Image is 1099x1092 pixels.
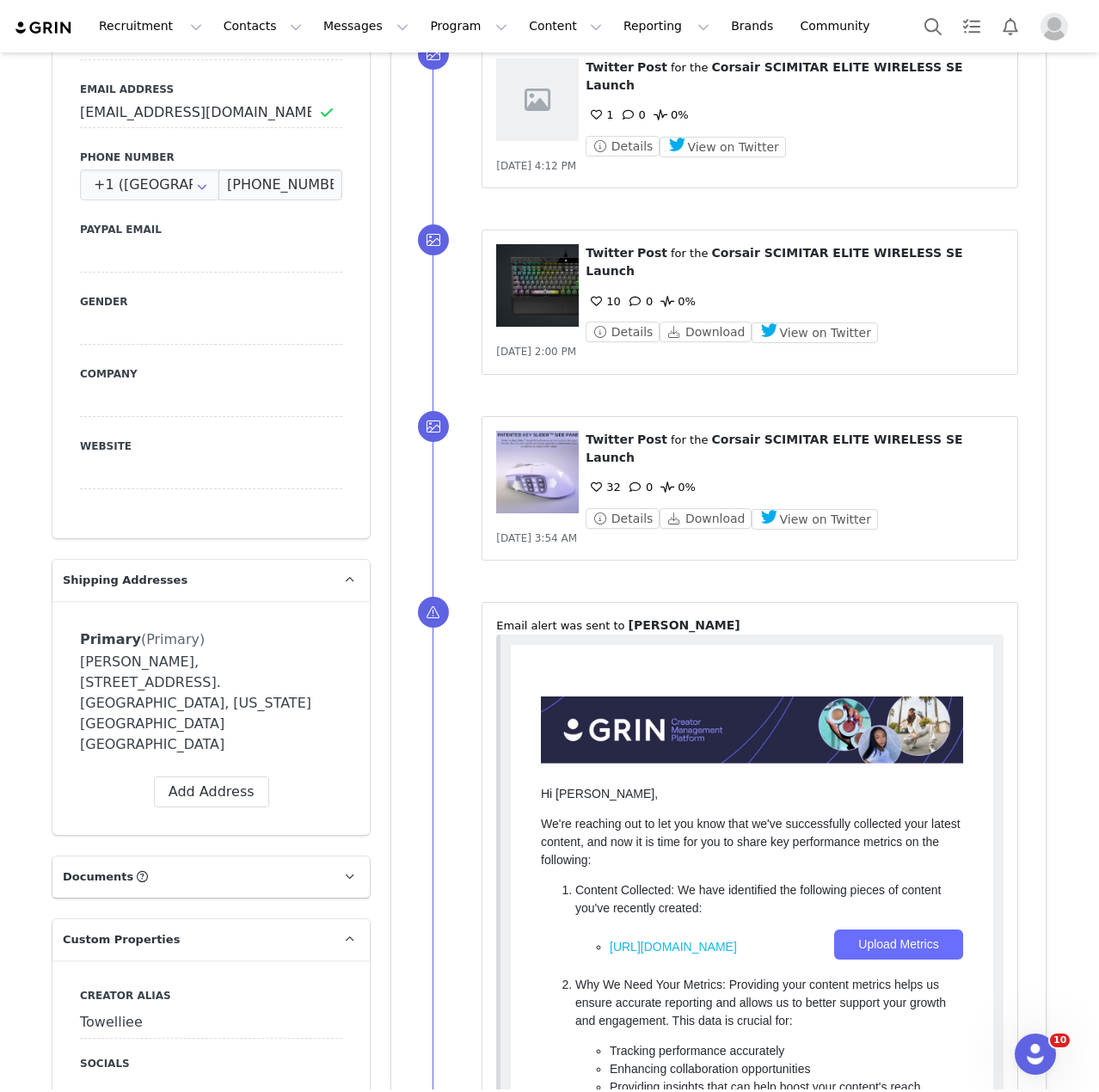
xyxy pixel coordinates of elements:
[953,7,991,46] a: Tasks
[80,222,342,237] label: Paypal Email
[80,169,219,200] div: United States
[80,366,342,382] label: Company
[637,433,667,446] span: Post
[30,560,452,632] p: Your participation is vital to maintaining the quality and accuracy of the data we use to support...
[30,140,452,158] p: Hi [PERSON_NAME],
[586,322,660,342] button: Details
[80,150,342,165] label: Phone Number
[586,295,621,308] span: 10
[80,169,219,200] input: Country
[586,246,962,278] span: Corsair SCIMITAR ELITE WIRELESS SE Launch
[660,508,752,529] button: Download
[64,463,452,482] p: How to Submit Your Metrics:
[14,14,596,33] body: Rich Text Area. Press ALT-0 for help.
[1030,13,1085,40] button: Profile
[99,494,452,512] li: Option 1: Manually enter the metrics into our platform UI.
[30,170,452,224] p: We're reaching out to let you know that we've successfully collected your latest content, and now...
[613,7,720,46] button: Reporting
[33,924,450,945] p: If you're having trouble clicking viewing this email, copy and paste the URL below into your web ...
[99,397,452,415] li: Tracking performance accurately
[752,322,877,343] button: View on Twitter
[420,7,518,46] button: Program
[154,776,269,807] button: Add Address
[99,433,452,451] li: Providing insights that can help boost your content's reach
[99,285,226,319] a: [URL][DOMAIN_NAME]
[914,7,952,46] button: Search
[80,294,342,310] label: Gender
[586,108,613,121] span: 1
[80,988,342,1003] label: Creator Alias
[30,52,452,119] img: Grin
[586,481,621,494] span: 32
[67,847,216,861] a: How to access your live site
[586,60,634,74] span: Twitter
[752,512,877,525] a: View on Twitter
[213,7,312,46] button: Contacts
[1050,1034,1070,1047] span: 10
[752,326,877,339] a: View on Twitter
[30,644,452,680] p: Thank you for your cooperation and continued collaboration. If you have any questions or need ass...
[586,431,1004,467] p: ⁨ ⁩ ⁨ ⁩ for the ⁨ ⁩
[89,7,212,46] button: Recruitment
[496,617,1004,635] p: ⁨Email⁩ alert was sent to ⁨ ⁩
[1015,1034,1056,1075] iframe: Intercom live chat
[80,652,342,755] div: [PERSON_NAME], [STREET_ADDRESS]. [GEOGRAPHIC_DATA], [US_STATE][GEOGRAPHIC_DATA] [GEOGRAPHIC_DATA]
[63,931,180,948] span: Custom Properties
[30,715,452,751] p: Cheers, The GRIN Team
[586,244,1004,280] p: ⁨ ⁩ ⁨ ⁩ for the ⁨ ⁩
[64,331,452,385] p: Why We Need Your Metrics: Providing your content metrics helps us ensure accurate reporting and a...
[586,58,1004,95] p: ⁨ ⁩ ⁨ ⁩ for the ⁨ ⁩
[660,140,785,153] a: View on Twitter
[637,60,667,74] span: Post
[80,1056,342,1071] label: Socials
[586,60,962,92] span: Corsair SCIMITAR ELITE WIRELESS SE Launch
[657,295,696,308] span: 0%
[721,7,789,46] a: Brands
[63,572,187,589] span: Shipping Addresses
[496,532,577,544] span: [DATE] 3:54 AM
[650,108,689,121] span: 0%
[99,512,452,548] li: Option 2: Upload a screenshot of your metrics directly to our platform.
[752,509,877,530] button: View on Twitter
[323,285,452,315] a: Upload Metrics
[80,1008,342,1039] div: Towelliee
[496,160,576,172] span: [DATE] 4:12 PM
[519,7,612,46] button: Content
[80,97,342,128] input: Email Address
[63,868,133,886] span: Documents
[629,618,740,632] span: [PERSON_NAME]
[618,108,646,121] span: 0
[218,169,342,200] input: (XXX) XXX-XXXX
[1041,13,1068,40] img: placeholder-profile.jpg
[141,631,205,647] span: (Primary)
[80,631,141,647] span: Primary
[33,797,222,815] p: Resources
[67,829,222,843] a: How to manually add metrics
[313,7,419,46] button: Messages
[586,246,634,260] span: Twitter
[637,246,667,260] span: Post
[64,236,452,273] p: Content Collected: We have identified the following pieces of content you've recently created:
[992,7,1029,46] button: Notifications
[586,433,634,446] span: Twitter
[30,1020,452,1030] p: © 2025 GRIN. All rights reserved.
[586,136,660,156] button: Details
[14,20,74,36] img: grin logo
[99,415,452,433] li: Enhancing collaboration opportunities
[625,481,653,494] span: 0
[80,82,342,97] label: Email Address
[80,439,342,454] label: Website
[657,481,696,494] span: 0%
[586,433,962,464] span: Corsair SCIMITAR ELITE WIRELESS SE Launch
[790,7,888,46] a: Community
[625,295,653,308] span: 0
[586,508,660,529] button: Details
[660,322,752,342] button: Download
[496,346,576,358] span: [DATE] 2:00 PM
[660,137,785,157] button: View on Twitter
